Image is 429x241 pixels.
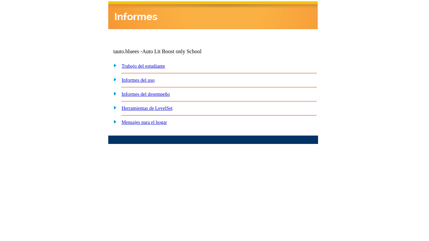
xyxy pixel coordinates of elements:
img: plus.gif [110,90,117,96]
td: tauto.bluees - [113,49,237,55]
img: plus.gif [110,118,117,125]
a: Mensajes para el hogar [122,119,167,125]
a: Herramientas de LevelSet [122,105,173,111]
img: plus.gif [110,104,117,110]
img: plus.gif [110,76,117,82]
nobr: Auto Lit Boost only School [142,49,201,54]
img: header [108,1,318,29]
img: plus.gif [110,62,117,68]
a: Informes del uso [122,77,155,83]
a: Informes del desempeño [122,91,170,97]
a: Trabajo del estudiante [122,63,165,69]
